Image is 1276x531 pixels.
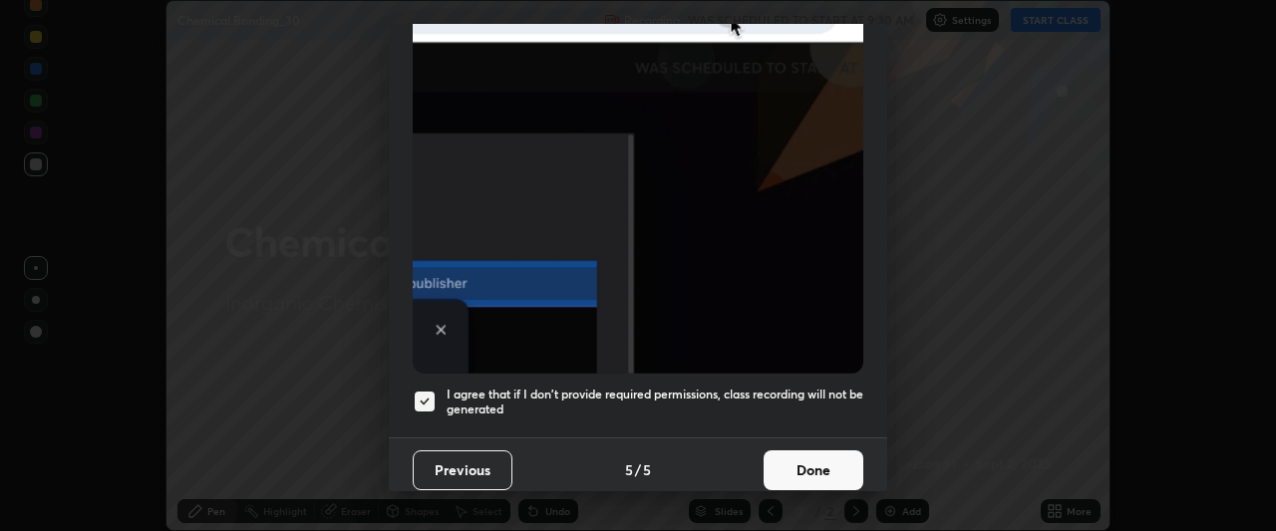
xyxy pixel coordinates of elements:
[625,459,633,480] h4: 5
[447,387,863,417] h5: I agree that if I don't provide required permissions, class recording will not be generated
[635,459,641,480] h4: /
[413,450,512,490] button: Previous
[764,450,863,490] button: Done
[643,459,651,480] h4: 5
